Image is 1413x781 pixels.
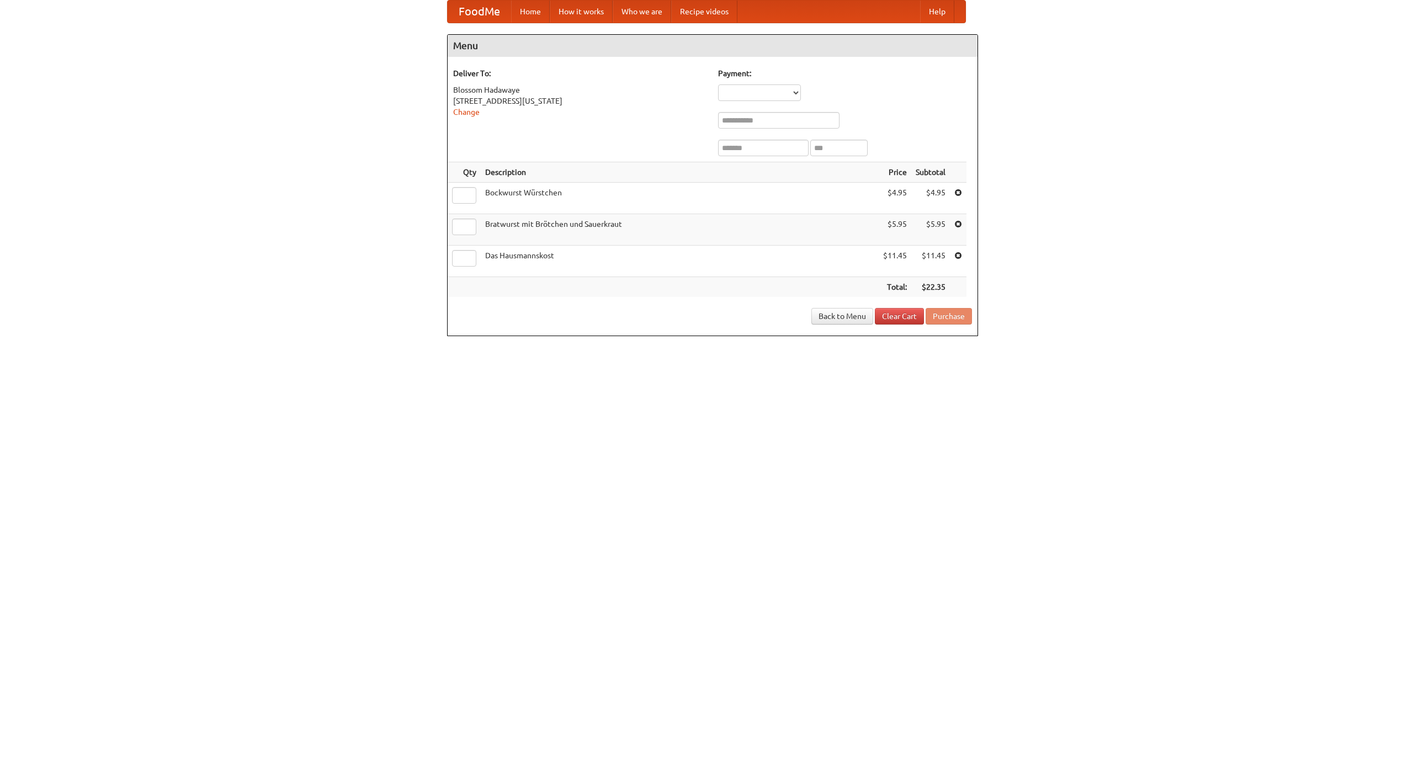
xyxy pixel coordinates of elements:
[550,1,613,23] a: How it works
[453,108,480,116] a: Change
[481,246,879,277] td: Das Hausmannskost
[448,35,978,57] h4: Menu
[911,183,950,214] td: $4.95
[920,1,954,23] a: Help
[879,214,911,246] td: $5.95
[671,1,737,23] a: Recipe videos
[911,162,950,183] th: Subtotal
[448,1,511,23] a: FoodMe
[926,308,972,325] button: Purchase
[613,1,671,23] a: Who we are
[448,162,481,183] th: Qty
[875,308,924,325] a: Clear Cart
[879,246,911,277] td: $11.45
[911,246,950,277] td: $11.45
[911,214,950,246] td: $5.95
[879,162,911,183] th: Price
[481,214,879,246] td: Bratwurst mit Brötchen und Sauerkraut
[453,68,707,79] h5: Deliver To:
[481,162,879,183] th: Description
[453,84,707,95] div: Blossom Hadawaye
[811,308,873,325] a: Back to Menu
[879,277,911,297] th: Total:
[911,277,950,297] th: $22.35
[481,183,879,214] td: Bockwurst Würstchen
[453,95,707,107] div: [STREET_ADDRESS][US_STATE]
[879,183,911,214] td: $4.95
[718,68,972,79] h5: Payment:
[511,1,550,23] a: Home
